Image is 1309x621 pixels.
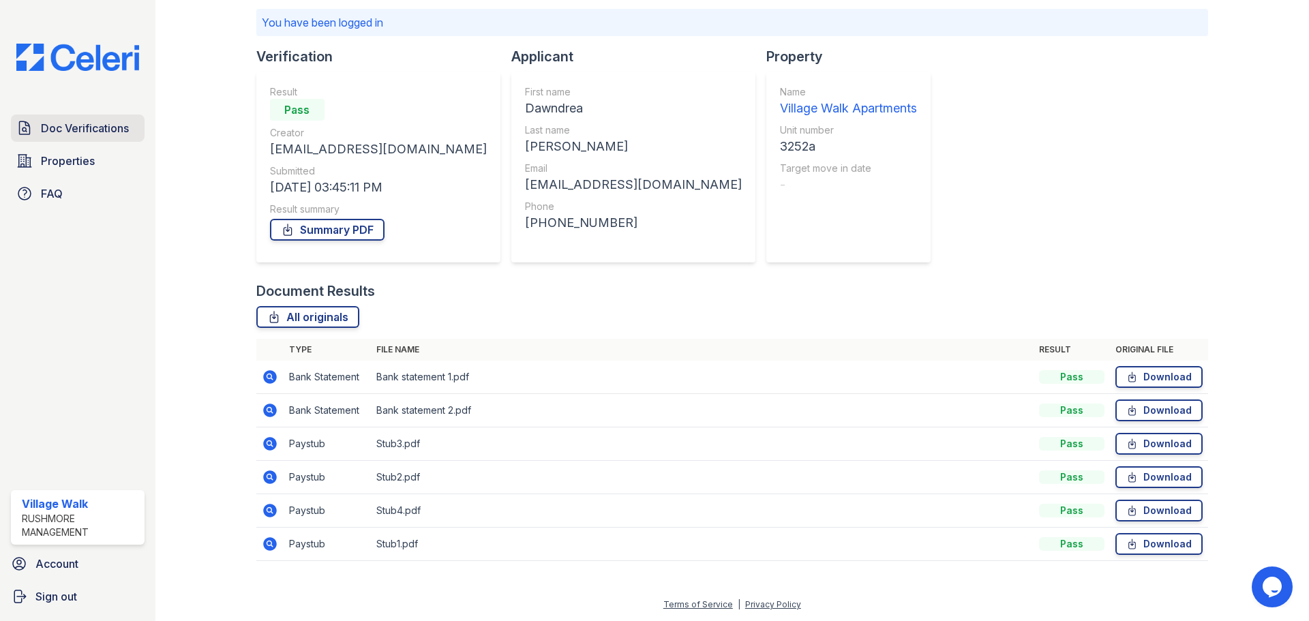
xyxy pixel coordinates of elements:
[371,394,1034,427] td: Bank statement 2.pdf
[525,137,742,156] div: [PERSON_NAME]
[371,461,1034,494] td: Stub2.pdf
[35,556,78,572] span: Account
[1039,470,1104,484] div: Pass
[371,361,1034,394] td: Bank statement 1.pdf
[780,123,917,137] div: Unit number
[22,496,139,512] div: Village Walk
[371,494,1034,528] td: Stub4.pdf
[745,599,801,609] a: Privacy Policy
[256,282,375,301] div: Document Results
[1252,566,1295,607] iframe: chat widget
[41,185,63,202] span: FAQ
[738,599,740,609] div: |
[1115,466,1203,488] a: Download
[1115,533,1203,555] a: Download
[780,85,917,99] div: Name
[371,528,1034,561] td: Stub1.pdf
[284,427,371,461] td: Paystub
[41,153,95,169] span: Properties
[256,47,511,66] div: Verification
[780,162,917,175] div: Target move in date
[41,120,129,136] span: Doc Verifications
[780,137,917,156] div: 3252a
[525,85,742,99] div: First name
[371,427,1034,461] td: Stub3.pdf
[284,494,371,528] td: Paystub
[1115,399,1203,421] a: Download
[663,599,733,609] a: Terms of Service
[525,162,742,175] div: Email
[5,550,150,577] a: Account
[284,339,371,361] th: Type
[270,126,487,140] div: Creator
[270,219,385,241] a: Summary PDF
[270,164,487,178] div: Submitted
[270,85,487,99] div: Result
[1034,339,1110,361] th: Result
[11,147,145,175] a: Properties
[1115,366,1203,388] a: Download
[270,140,487,159] div: [EMAIL_ADDRESS][DOMAIN_NAME]
[1115,433,1203,455] a: Download
[22,512,139,539] div: Rushmore Management
[270,99,325,121] div: Pass
[256,306,359,328] a: All originals
[766,47,942,66] div: Property
[511,47,766,66] div: Applicant
[1039,504,1104,517] div: Pass
[11,180,145,207] a: FAQ
[1110,339,1208,361] th: Original file
[262,14,1203,31] p: You have been logged in
[1039,404,1104,417] div: Pass
[5,583,150,610] a: Sign out
[1115,500,1203,521] a: Download
[525,200,742,213] div: Phone
[284,461,371,494] td: Paystub
[780,85,917,118] a: Name Village Walk Apartments
[1039,537,1104,551] div: Pass
[11,115,145,142] a: Doc Verifications
[1039,437,1104,451] div: Pass
[525,123,742,137] div: Last name
[371,339,1034,361] th: File name
[525,175,742,194] div: [EMAIL_ADDRESS][DOMAIN_NAME]
[284,361,371,394] td: Bank Statement
[525,99,742,118] div: Dawndrea
[35,588,77,605] span: Sign out
[284,528,371,561] td: Paystub
[1039,370,1104,384] div: Pass
[5,44,150,71] img: CE_Logo_Blue-a8612792a0a2168367f1c8372b55b34899dd931a85d93a1a3d3e32e68fde9ad4.png
[270,202,487,216] div: Result summary
[270,178,487,197] div: [DATE] 03:45:11 PM
[525,213,742,232] div: [PHONE_NUMBER]
[284,394,371,427] td: Bank Statement
[780,99,917,118] div: Village Walk Apartments
[780,175,917,194] div: -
